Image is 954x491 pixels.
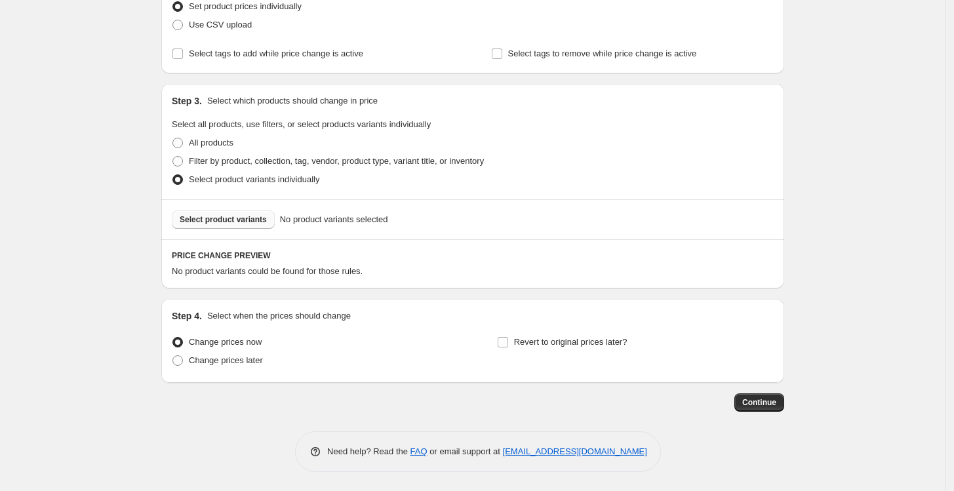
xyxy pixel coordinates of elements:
span: Change prices later [189,355,263,365]
h6: PRICE CHANGE PREVIEW [172,250,774,261]
a: FAQ [410,446,427,456]
span: or email support at [427,446,503,456]
a: [EMAIL_ADDRESS][DOMAIN_NAME] [503,446,647,456]
span: Select tags to remove while price change is active [508,49,697,58]
span: Select tags to add while price change is active [189,49,363,58]
span: Select product variants [180,214,267,225]
span: Revert to original prices later? [514,337,627,347]
h2: Step 3. [172,94,202,108]
p: Select which products should change in price [207,94,378,108]
span: No product variants could be found for those rules. [172,266,363,276]
h2: Step 4. [172,309,202,323]
span: Select product variants individually [189,174,319,184]
p: Select when the prices should change [207,309,351,323]
span: Filter by product, collection, tag, vendor, product type, variant title, or inventory [189,156,484,166]
span: Use CSV upload [189,20,252,29]
span: No product variants selected [280,213,388,226]
span: All products [189,138,233,147]
button: Select product variants [172,210,275,229]
span: Select all products, use filters, or select products variants individually [172,119,431,129]
span: Set product prices individually [189,1,302,11]
span: Continue [742,397,776,408]
span: Change prices now [189,337,262,347]
button: Continue [734,393,784,412]
span: Need help? Read the [327,446,410,456]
